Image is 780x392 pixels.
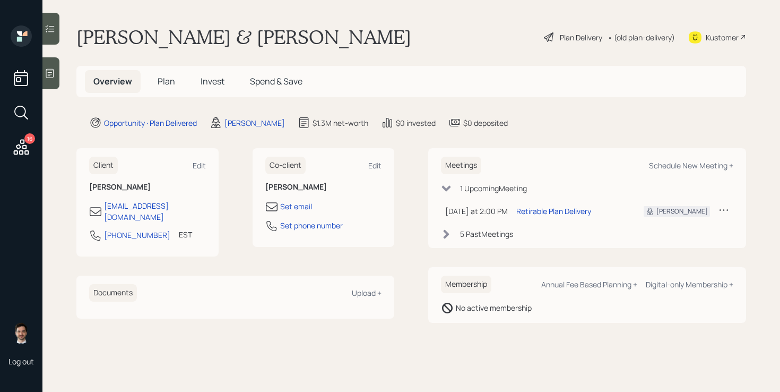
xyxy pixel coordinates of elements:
[463,117,508,129] div: $0 deposited
[224,117,285,129] div: [PERSON_NAME]
[541,279,637,289] div: Annual Fee Based Planning +
[456,302,532,313] div: No active membership
[396,117,436,129] div: $0 invested
[265,183,382,192] h6: [PERSON_NAME]
[11,322,32,344] img: jonah-coleman-headshot.png
[265,157,306,174] h6: Co-client
[445,206,508,217] div: [DATE] at 2:00 PM
[104,117,197,129] div: Opportunity · Plan Delivered
[24,133,35,144] div: 16
[313,117,368,129] div: $1.3M net-worth
[441,276,491,293] h6: Membership
[89,284,137,302] h6: Documents
[8,356,34,367] div: Log out
[89,183,206,192] h6: [PERSON_NAME]
[441,157,481,174] h6: Meetings
[352,288,382,298] div: Upload +
[89,157,118,174] h6: Client
[179,229,192,240] div: EST
[649,160,733,171] div: Schedule New Meeting +
[608,32,675,43] div: • (old plan-delivery)
[460,228,513,240] div: 5 Past Meeting s
[250,75,302,87] span: Spend & Save
[104,229,170,241] div: [PHONE_NUMBER]
[93,75,132,87] span: Overview
[646,279,733,289] div: Digital-only Membership +
[280,201,312,212] div: Set email
[368,160,382,171] div: Edit
[193,160,206,171] div: Edit
[158,75,175,87] span: Plan
[201,75,224,87] span: Invest
[104,200,206,223] div: [EMAIL_ADDRESS][DOMAIN_NAME]
[706,32,739,43] div: Kustomer
[76,25,411,49] h1: [PERSON_NAME] & [PERSON_NAME]
[560,32,602,43] div: Plan Delivery
[656,207,708,216] div: [PERSON_NAME]
[280,220,343,231] div: Set phone number
[516,206,591,217] div: Retirable Plan Delivery
[460,183,527,194] div: 1 Upcoming Meeting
